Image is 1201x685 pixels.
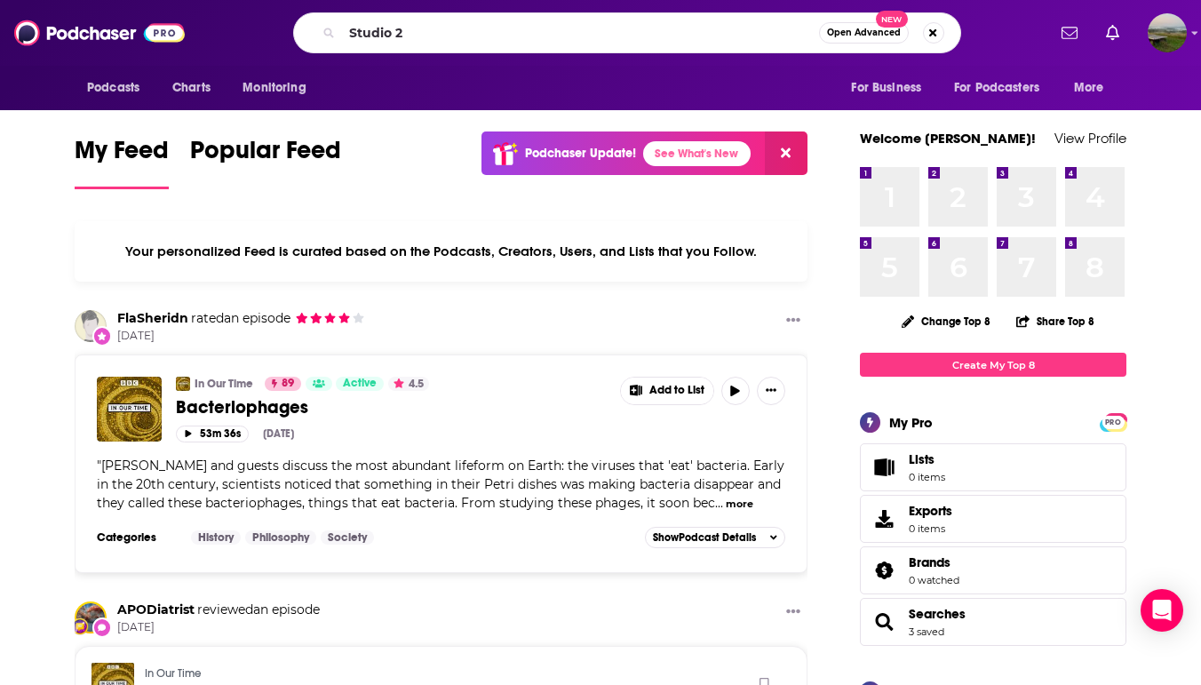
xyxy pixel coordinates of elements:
div: New Review [92,617,112,637]
a: View Profile [1054,130,1126,147]
button: Show More Button [621,378,713,404]
span: Bacteriophages [176,396,308,418]
a: In Our Time [145,666,202,681]
img: User Profile [1148,13,1187,52]
a: See What's New [643,141,751,166]
span: Exports [909,503,952,519]
input: Search podcasts, credits, & more... [342,19,819,47]
span: Monitoring [243,76,306,100]
a: 89 [265,377,301,391]
span: Active [343,375,377,393]
span: rated [191,310,224,326]
p: Podchaser Update! [525,146,636,161]
img: Bacteriophages [97,377,162,442]
a: Searches [866,609,902,634]
span: Lists [909,451,935,467]
span: Exports [866,506,902,531]
button: Change Top 8 [891,310,1001,332]
span: Open Advanced [827,28,901,37]
span: [DATE] [117,329,365,344]
span: [DATE] [117,620,320,635]
span: Popular Feed [190,135,341,176]
div: an episode [117,601,320,618]
a: Charts [161,71,221,105]
a: Create My Top 8 [860,353,1126,377]
a: Lists [860,443,1126,491]
button: Share Top 8 [1015,304,1095,339]
button: 4.5 [388,377,429,391]
button: Show More Button [757,377,785,405]
a: PRO [1102,415,1124,428]
button: more [726,497,753,512]
span: My Feed [75,135,169,176]
span: FlaSheridn's Rating: 4 out of 5 [295,312,365,325]
span: New [876,11,908,28]
span: reviewed [197,601,253,617]
a: FlaSheridn [117,310,188,326]
div: [DATE] [263,427,294,440]
img: In Our Time [176,377,190,391]
span: [PERSON_NAME] and guests discuss the most abundant lifeform on Earth: the viruses that 'eat' bact... [97,458,784,511]
button: ShowPodcast Details [645,527,785,548]
span: Podcasts [87,76,139,100]
span: 89 [282,375,294,393]
img: User Badge Icon [71,617,89,635]
button: open menu [839,71,943,105]
span: ... [715,495,723,511]
img: APODiatrist [76,603,105,632]
a: Brands [909,554,959,570]
button: 53m 36s [176,426,249,442]
button: Show More Button [779,310,807,332]
span: Lists [909,451,945,467]
a: Bacteriophages [176,396,608,418]
img: Podchaser - Follow, Share and Rate Podcasts [14,16,185,50]
span: Show Podcast Details [653,531,756,544]
span: For Podcasters [954,76,1039,100]
button: Show profile menu [1148,13,1187,52]
a: In Our Time [195,377,253,391]
span: an episode [188,310,290,326]
img: FlaSheridn [75,310,107,342]
a: Searches [909,606,966,622]
span: Logged in as hlrobbins [1148,13,1187,52]
a: Society [321,530,374,545]
button: Open AdvancedNew [819,22,909,44]
span: PRO [1102,416,1124,429]
a: 0 watched [909,574,959,586]
button: open menu [943,71,1065,105]
span: For Business [851,76,921,100]
a: Welcome [PERSON_NAME]! [860,130,1036,147]
a: Brands [866,558,902,583]
a: Active [336,377,384,391]
a: Show notifications dropdown [1054,18,1085,48]
a: APODiatrist [117,601,195,617]
span: " [97,458,784,511]
a: Exports [860,495,1126,543]
span: 0 items [909,522,952,535]
button: Show More Button [779,601,807,624]
h3: Categories [97,530,177,545]
a: Popular Feed [190,135,341,189]
div: My Pro [889,414,933,431]
div: Search podcasts, credits, & more... [293,12,961,53]
div: New Rating [92,326,112,346]
span: Add to List [649,384,704,397]
span: Brands [860,546,1126,594]
button: open menu [75,71,163,105]
a: History [191,530,241,545]
a: Philosophy [245,530,316,545]
div: Your personalized Feed is curated based on the Podcasts, Creators, Users, and Lists that you Follow. [75,221,807,282]
a: My Feed [75,135,169,189]
span: Charts [172,76,211,100]
button: open menu [1062,71,1126,105]
span: Searches [860,598,1126,646]
a: 3 saved [909,625,944,638]
button: open menu [230,71,329,105]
